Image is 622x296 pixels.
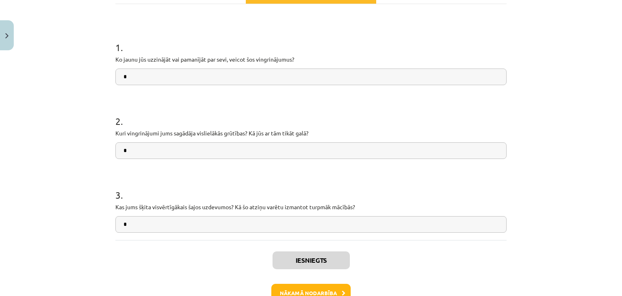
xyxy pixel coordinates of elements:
[115,28,507,53] h1: 1 .
[273,251,350,269] button: Iesniegts
[115,101,507,127] h1: 2 .
[115,55,507,64] p: Ko jaunu jūs uzzinājāt vai pamanījāt par sevi, veicot šos vingrinājumus?
[5,33,9,39] img: icon-close-lesson-0947bae3869378f0d4975bcd49f059093ad1ed9edebbc8119c70593378902aed.svg
[115,175,507,200] h1: 3 .
[115,129,507,137] p: Kuri vingrinājumi jums sagādāja vislielākās grūtības? Kā jūs ar tām tikāt galā?
[115,203,507,211] p: Kas jums šķita visvērtīgākais šajos uzdevumos? Kā šo atziņu varētu izmantot turpmāk mācībās?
